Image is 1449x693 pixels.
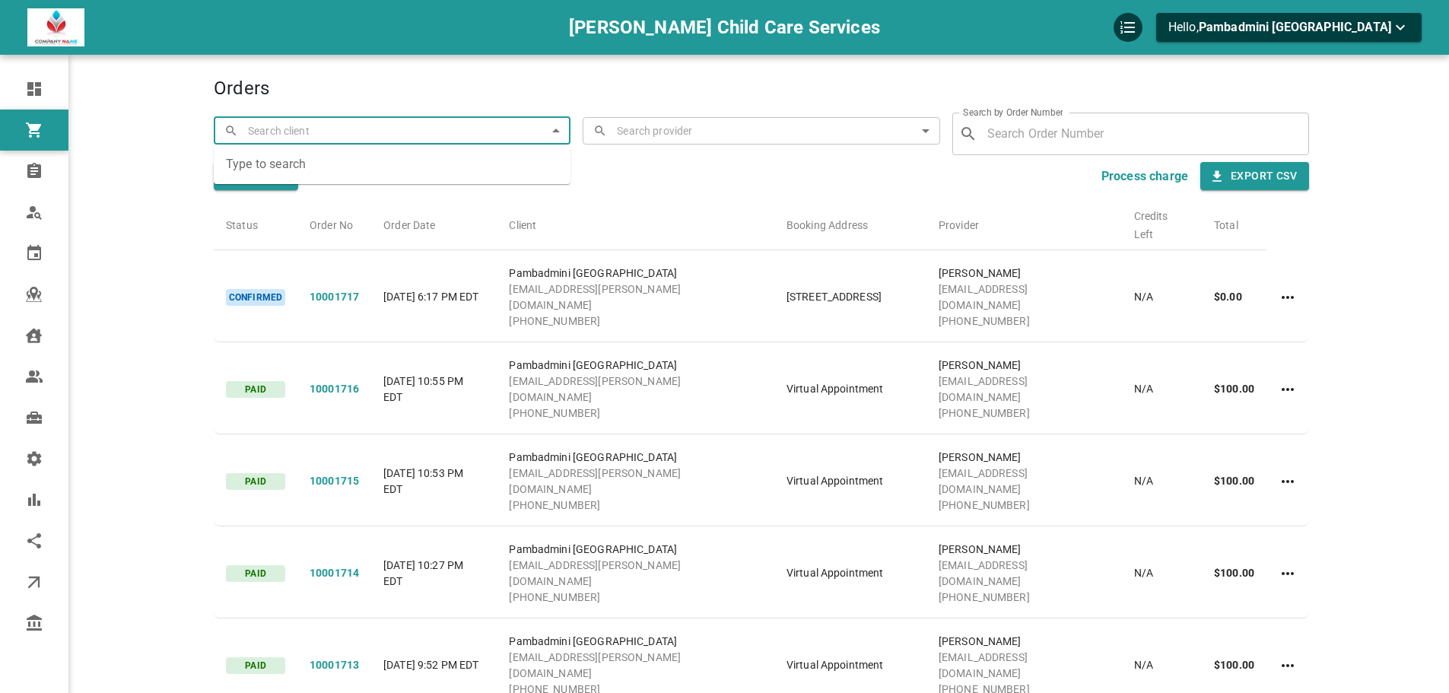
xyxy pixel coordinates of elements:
p: Hello, [1168,18,1409,37]
th: Provider [926,195,1122,250]
p: N/A [1134,473,1190,489]
p: PAID [226,657,285,674]
th: Order No [297,195,371,250]
p: [PHONE_NUMBER] [509,497,761,513]
button: Export CSV [1200,162,1309,190]
p: [EMAIL_ADDRESS][DOMAIN_NAME] [939,650,1110,682]
span: $100.00 [1214,659,1254,671]
p: [STREET_ADDRESS] [786,289,914,305]
span: $0.00 [1214,291,1242,303]
button: Close [545,120,567,141]
p: N/A [1134,381,1190,397]
p: [EMAIL_ADDRESS][DOMAIN_NAME] [939,466,1110,497]
img: company-logo [27,8,84,46]
p: [DATE] 10:55 PM EDT [383,374,485,405]
p: Pambadmini [GEOGRAPHIC_DATA] [509,634,761,650]
label: Search by Order Number [963,106,1063,119]
p: [PERSON_NAME] [939,450,1110,466]
p: PAID [226,565,285,582]
p: [PHONE_NUMBER] [939,313,1110,329]
p: [EMAIL_ADDRESS][DOMAIN_NAME] [939,558,1110,590]
button: Hello,Pambadmini [GEOGRAPHIC_DATA] [1156,13,1422,42]
p: [DATE] 10:53 PM EDT [383,466,485,497]
p: [EMAIL_ADDRESS][DOMAIN_NAME] [939,281,1110,313]
p: [PERSON_NAME] [939,358,1110,374]
p: N/A [1134,565,1190,581]
p: Virtual Appointment [786,381,914,397]
p: Virtual Appointment [786,657,914,673]
p: Virtual Appointment [786,473,914,489]
p: 10001717 [310,289,359,305]
div: Type to search [214,145,570,184]
p: PAID [226,381,285,398]
p: [PHONE_NUMBER] [939,590,1110,606]
p: [DATE] 9:52 PM EDT [383,657,485,673]
th: Client [497,195,774,250]
h6: [PERSON_NAME] Child Care Services [569,13,880,42]
th: Order Date [371,195,497,250]
a: Process charge [1101,167,1188,186]
p: CONFIRMED [226,289,285,306]
p: Virtual Appointment [786,565,914,581]
p: [PHONE_NUMBER] [939,405,1110,421]
p: N/A [1134,657,1190,673]
p: [EMAIL_ADDRESS][PERSON_NAME][DOMAIN_NAME] [509,650,761,682]
p: [EMAIL_ADDRESS][PERSON_NAME][DOMAIN_NAME] [509,558,761,590]
p: Pambadmini [GEOGRAPHIC_DATA] [509,358,761,374]
p: [DATE] 10:27 PM EDT [383,558,485,590]
p: [EMAIL_ADDRESS][DOMAIN_NAME] [939,374,1110,405]
p: [PHONE_NUMBER] [509,313,761,329]
p: Pambadmini [GEOGRAPHIC_DATA] [509,265,761,281]
b: Process charge [1101,169,1188,183]
p: [PHONE_NUMBER] [509,405,761,421]
p: [EMAIL_ADDRESS][PERSON_NAME][DOMAIN_NAME] [509,374,761,405]
p: N/A [1134,289,1190,305]
p: [PERSON_NAME] [939,634,1110,650]
input: Search Order Number [983,119,1302,148]
p: [PHONE_NUMBER] [509,590,761,606]
p: 10001715 [310,473,359,489]
p: Pambadmini [GEOGRAPHIC_DATA] [509,450,761,466]
input: Search provider [613,117,929,144]
div: QuickStart Guide [1114,13,1142,42]
p: [PHONE_NUMBER] [939,497,1110,513]
p: [PERSON_NAME] [939,265,1110,281]
th: Total [1202,195,1266,250]
p: [PERSON_NAME] [939,542,1110,558]
th: Booking Address [774,195,926,250]
span: Pambadmini [GEOGRAPHIC_DATA] [1199,20,1391,34]
p: 10001714 [310,565,359,581]
p: [EMAIL_ADDRESS][PERSON_NAME][DOMAIN_NAME] [509,281,761,313]
p: Pambadmini [GEOGRAPHIC_DATA] [509,542,761,558]
span: $100.00 [1214,567,1254,579]
p: [EMAIL_ADDRESS][PERSON_NAME][DOMAIN_NAME] [509,466,761,497]
p: [DATE] 6:17 PM EDT [383,289,485,305]
th: Credits Left [1122,195,1203,250]
span: $100.00 [1214,383,1254,395]
h4: Orders [214,78,1309,100]
p: PAID [226,473,285,490]
span: $100.00 [1214,475,1254,487]
p: 10001713 [310,657,359,673]
p: 10001716 [310,381,359,397]
button: Open [915,120,936,141]
input: Search client [244,117,560,144]
th: Status [214,195,297,250]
